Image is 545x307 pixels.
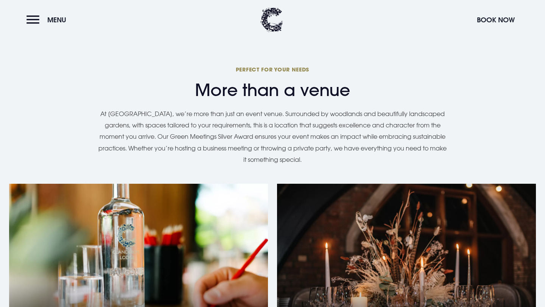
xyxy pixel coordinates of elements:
span: Perfect for your needs [98,66,447,73]
p: At [GEOGRAPHIC_DATA], we’re more than just an event venue. Surrounded by woodlands and beautifull... [98,108,447,166]
span: Menu [47,16,66,24]
img: Clandeboye Lodge [260,8,283,32]
button: Menu [26,12,70,28]
h2: More than a venue [98,66,447,100]
button: Book Now [473,12,519,28]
